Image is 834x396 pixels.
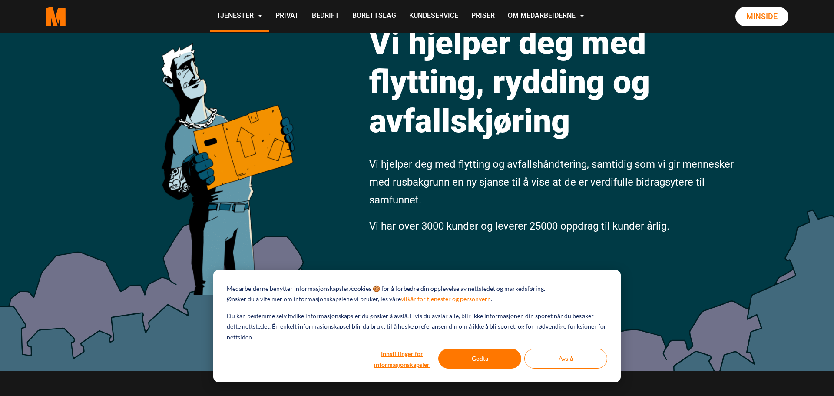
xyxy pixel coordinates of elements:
div: Cookie banner [213,270,621,382]
span: Vi hjelper deg med flytting og avfallshåndtering, samtidig som vi gir mennesker med rusbakgrunn e... [369,158,734,206]
a: Borettslag [346,1,403,32]
span: Vi har over 3000 kunder og leverer 25000 oppdrag til kunder årlig. [369,220,669,232]
img: medarbeiderne man icon optimized [152,3,302,295]
a: Bedrift [305,1,346,32]
a: Priser [465,1,501,32]
button: Avslå [524,349,607,369]
button: Innstillinger for informasjonskapsler [368,349,435,369]
a: Kundeservice [403,1,465,32]
a: Tjenester [210,1,269,32]
a: Minside [735,7,788,26]
button: Godta [438,349,521,369]
h1: Vi hjelper deg med flytting, rydding og avfallskjøring [369,23,736,140]
p: Du kan bestemme selv hvilke informasjonskapsler du ønsker å avslå. Hvis du avslår alle, blir ikke... [227,311,607,343]
a: vilkår for tjenester og personvern [401,294,491,305]
p: Medarbeiderne benytter informasjonskapsler/cookies 🍪 for å forbedre din opplevelse av nettstedet ... [227,283,545,294]
p: Ønsker du å vite mer om informasjonskapslene vi bruker, les våre . [227,294,492,305]
a: Om Medarbeiderne [501,1,591,32]
a: Privat [269,1,305,32]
